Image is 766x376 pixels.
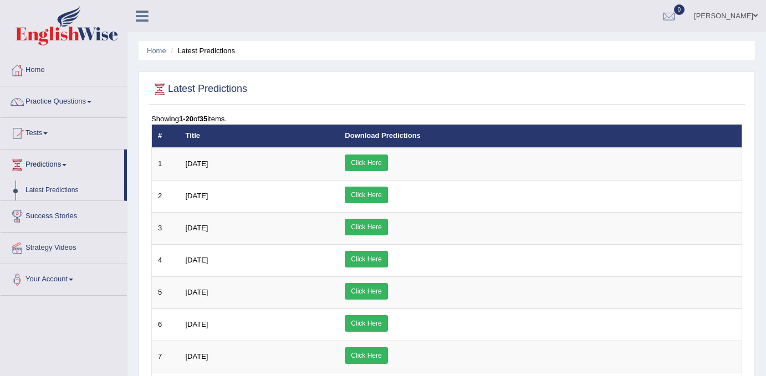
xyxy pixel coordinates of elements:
th: Title [180,125,339,148]
li: Latest Predictions [168,45,235,56]
a: Click Here [345,315,387,332]
th: # [152,125,180,148]
a: Click Here [345,347,387,364]
a: Success Stories [1,201,127,229]
h2: Latest Predictions [151,81,247,97]
a: Click Here [345,154,387,171]
span: [DATE] [186,288,208,296]
span: [DATE] [186,256,208,264]
td: 7 [152,341,180,373]
a: Strategy Videos [1,233,127,260]
a: Click Here [345,283,387,300]
td: 6 [152,308,180,341]
a: Practice Questions [1,86,127,114]
b: 35 [200,115,207,123]
span: [DATE] [186,224,208,232]
span: [DATE] [186,352,208,360]
span: [DATE] [186,192,208,200]
td: 5 [152,276,180,308]
td: 3 [152,212,180,244]
td: 4 [152,244,180,276]
a: Click Here [345,251,387,267]
b: 1-20 [179,115,193,123]
td: 2 [152,180,180,212]
a: Latest Predictions [21,181,124,200]
th: Download Predictions [339,125,742,148]
a: Home [147,47,166,55]
span: [DATE] [186,159,208,168]
a: Your Account [1,264,127,292]
a: Home [1,55,127,83]
td: 1 [152,148,180,181]
div: Showing of items. [151,114,742,124]
a: Click Here [345,187,387,203]
a: Predictions [1,150,124,177]
span: 0 [674,4,685,15]
a: Click Here [345,219,387,235]
a: Tests [1,118,127,146]
span: [DATE] [186,320,208,328]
